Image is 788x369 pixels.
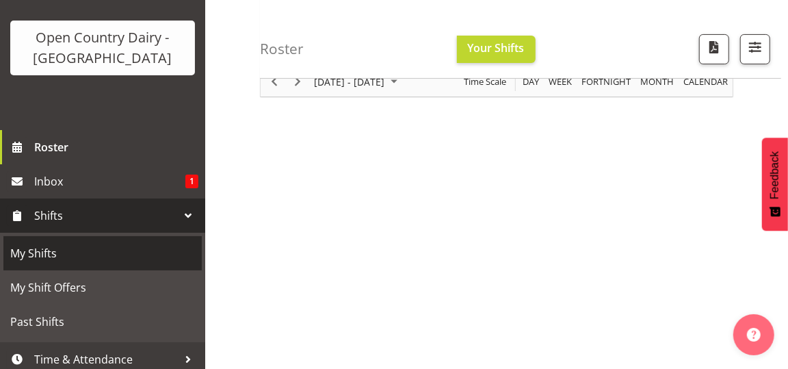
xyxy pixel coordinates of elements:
span: Week [547,73,573,90]
a: Past Shifts [3,305,202,339]
span: My Shifts [10,243,195,264]
span: Time Scale [462,73,508,90]
button: Month [681,73,731,90]
button: Download a PDF of the roster according to the set date range. [699,34,729,64]
span: calendar [682,73,729,90]
button: Feedback - Show survey [762,138,788,231]
a: My Shifts [3,236,202,270]
button: Timeline Week [547,73,575,90]
span: [DATE] - [DATE] [313,73,386,90]
span: Day [521,73,540,90]
span: Feedback [769,151,781,199]
img: help-xxl-2.png [747,328,761,342]
span: Past Shifts [10,311,195,332]
span: Fortnight [580,73,632,90]
button: Next [289,73,307,90]
span: Shifts [34,205,178,226]
div: previous period [263,68,286,97]
span: 1 [185,175,198,188]
button: Previous [265,73,284,90]
button: Fortnight [579,73,633,90]
button: Filter Shifts [740,34,770,64]
button: August 2025 [312,73,404,90]
span: Inbox [34,171,185,192]
button: Timeline Month [638,73,677,90]
div: August 18 - 24, 2025 [309,68,406,97]
span: My Shift Offers [10,277,195,298]
div: next period [286,68,309,97]
a: My Shift Offers [3,270,202,305]
button: Time Scale [462,73,509,90]
div: Open Country Dairy - [GEOGRAPHIC_DATA] [24,27,181,68]
h4: Roster [260,41,304,57]
span: Roster [34,137,198,157]
span: Your Shifts [468,40,525,55]
span: Month [639,73,675,90]
button: Timeline Day [521,73,542,90]
button: Your Shifts [457,36,536,63]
